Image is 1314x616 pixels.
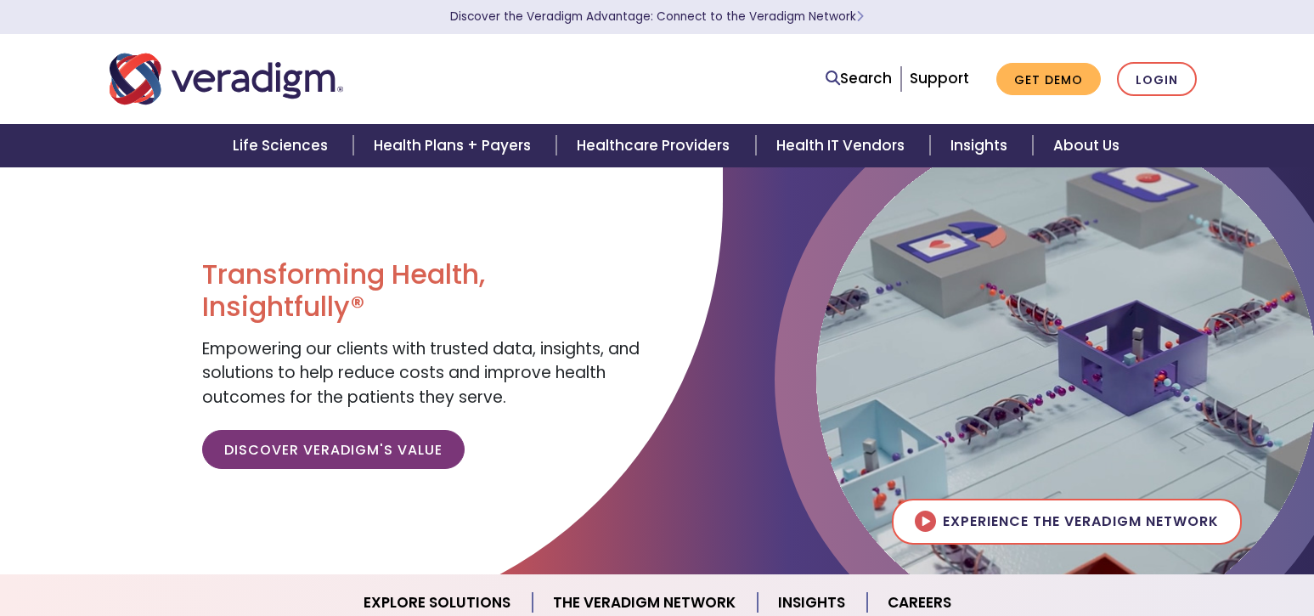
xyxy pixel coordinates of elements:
[450,8,864,25] a: Discover the Veradigm Advantage: Connect to the Veradigm NetworkLearn More
[1033,124,1140,167] a: About Us
[212,124,353,167] a: Life Sciences
[556,124,755,167] a: Healthcare Providers
[756,124,930,167] a: Health IT Vendors
[996,63,1101,96] a: Get Demo
[826,67,892,90] a: Search
[110,51,343,107] img: Veradigm logo
[202,337,640,409] span: Empowering our clients with trusted data, insights, and solutions to help reduce costs and improv...
[202,258,644,324] h1: Transforming Health, Insightfully®
[930,124,1033,167] a: Insights
[910,68,969,88] a: Support
[1117,62,1197,97] a: Login
[856,8,864,25] span: Learn More
[353,124,556,167] a: Health Plans + Payers
[202,430,465,469] a: Discover Veradigm's Value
